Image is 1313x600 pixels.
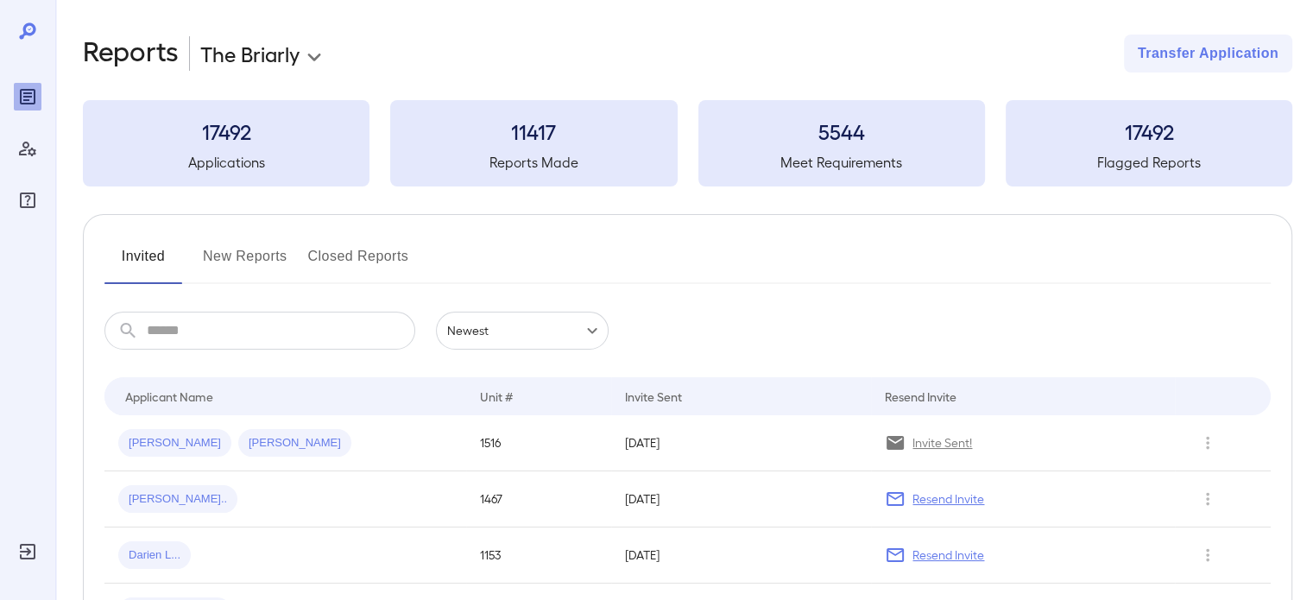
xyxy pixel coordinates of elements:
[466,471,611,527] td: 1467
[1006,117,1292,145] h3: 17492
[912,434,972,452] p: Invite Sent!
[238,435,351,452] span: [PERSON_NAME]
[436,312,609,350] div: Newest
[912,490,984,508] p: Resend Invite
[698,117,985,145] h3: 5544
[1194,485,1221,513] button: Row Actions
[83,152,369,173] h5: Applications
[1194,541,1221,569] button: Row Actions
[912,546,984,564] p: Resend Invite
[200,40,300,67] p: The Briarly
[1124,35,1292,73] button: Transfer Application
[118,491,237,508] span: [PERSON_NAME]..
[83,35,179,73] h2: Reports
[390,117,677,145] h3: 11417
[625,386,682,407] div: Invite Sent
[203,243,287,284] button: New Reports
[118,435,231,452] span: [PERSON_NAME]
[14,83,41,111] div: Reports
[698,152,985,173] h5: Meet Requirements
[83,117,369,145] h3: 17492
[390,152,677,173] h5: Reports Made
[308,243,409,284] button: Closed Reports
[480,386,513,407] div: Unit #
[104,243,182,284] button: Invited
[14,538,41,565] div: Log Out
[885,386,956,407] div: Resend Invite
[14,135,41,162] div: Manage Users
[611,415,872,471] td: [DATE]
[611,471,872,527] td: [DATE]
[611,527,872,584] td: [DATE]
[14,186,41,214] div: FAQ
[83,100,1292,186] summary: 17492Applications11417Reports Made5544Meet Requirements17492Flagged Reports
[125,386,213,407] div: Applicant Name
[118,547,191,564] span: Darien L...
[466,527,611,584] td: 1153
[1194,429,1221,457] button: Row Actions
[1006,152,1292,173] h5: Flagged Reports
[466,415,611,471] td: 1516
